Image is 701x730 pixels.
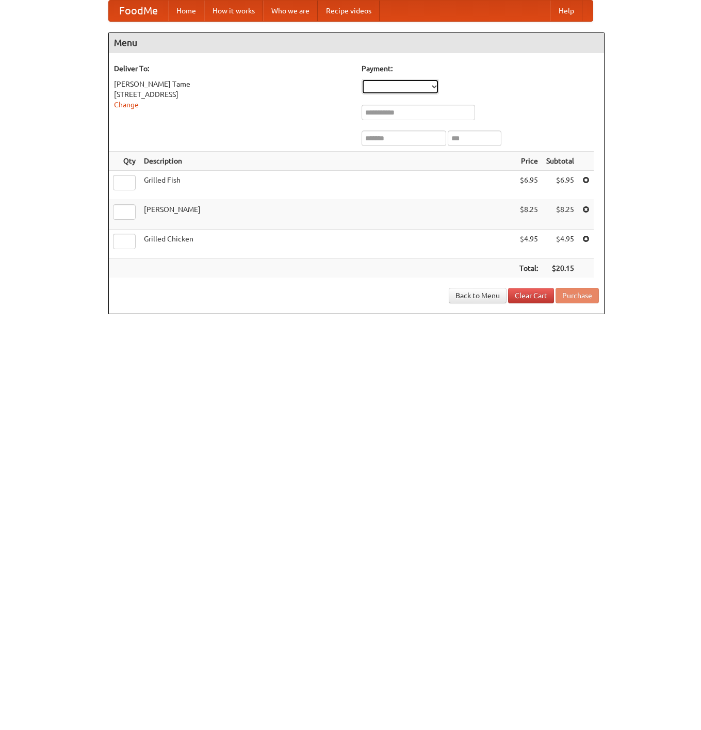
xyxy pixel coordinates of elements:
th: Total: [515,259,542,278]
a: FoodMe [109,1,168,21]
td: $6.95 [515,171,542,200]
a: Home [168,1,204,21]
td: [PERSON_NAME] [140,200,515,230]
div: [PERSON_NAME] Tame [114,79,351,89]
td: $8.25 [515,200,542,230]
button: Purchase [556,288,599,303]
h5: Deliver To: [114,63,351,74]
td: $4.95 [515,230,542,259]
td: $4.95 [542,230,578,259]
a: Change [114,101,139,109]
a: How it works [204,1,263,21]
th: Description [140,152,515,171]
div: [STREET_ADDRESS] [114,89,351,100]
a: Clear Cart [508,288,554,303]
th: Price [515,152,542,171]
a: Help [550,1,582,21]
td: $6.95 [542,171,578,200]
th: Qty [109,152,140,171]
th: Subtotal [542,152,578,171]
td: Grilled Fish [140,171,515,200]
td: $8.25 [542,200,578,230]
th: $20.15 [542,259,578,278]
h5: Payment: [362,63,599,74]
a: Back to Menu [449,288,507,303]
td: Grilled Chicken [140,230,515,259]
a: Who we are [263,1,318,21]
a: Recipe videos [318,1,380,21]
h4: Menu [109,33,604,53]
